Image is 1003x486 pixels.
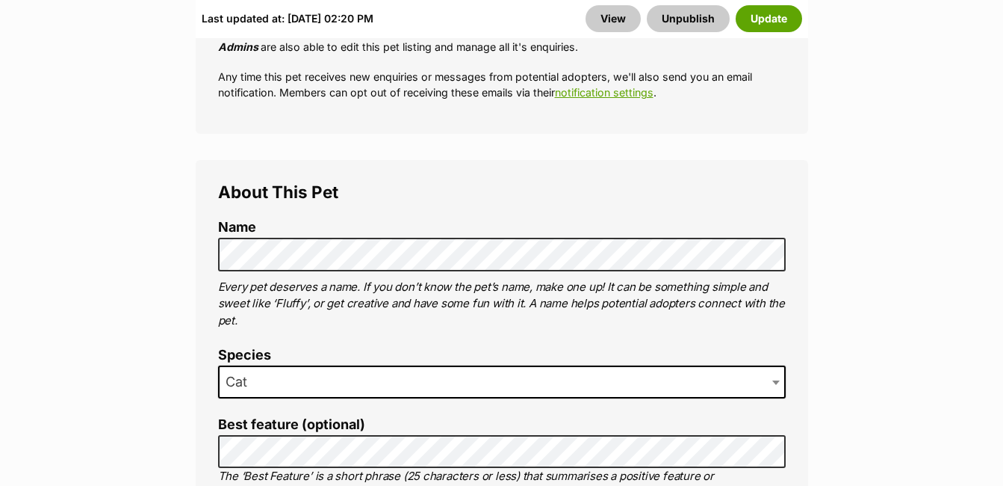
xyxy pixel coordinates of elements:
button: Update [736,5,802,32]
span: About This Pet [218,182,338,202]
label: Best feature (optional) [218,417,786,433]
p: Any time this pet receives new enquiries or messages from potential adopters, we'll also send you... [218,69,786,101]
em: Group Admins [218,25,775,53]
button: Unpublish [647,5,730,32]
span: Cat [220,372,262,393]
p: Every pet deserves a name. If you don’t know the pet’s name, make one up! It can be something sim... [218,279,786,330]
label: Name [218,220,786,236]
span: Cat [218,366,786,399]
a: View [586,5,641,32]
a: notification settings [555,86,653,99]
div: Last updated at: [DATE] 02:20 PM [202,5,373,32]
p: The owner of the pet listing is able to edit the listing and manage enquiries with potential adop... [218,23,786,55]
label: Species [218,348,786,363]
